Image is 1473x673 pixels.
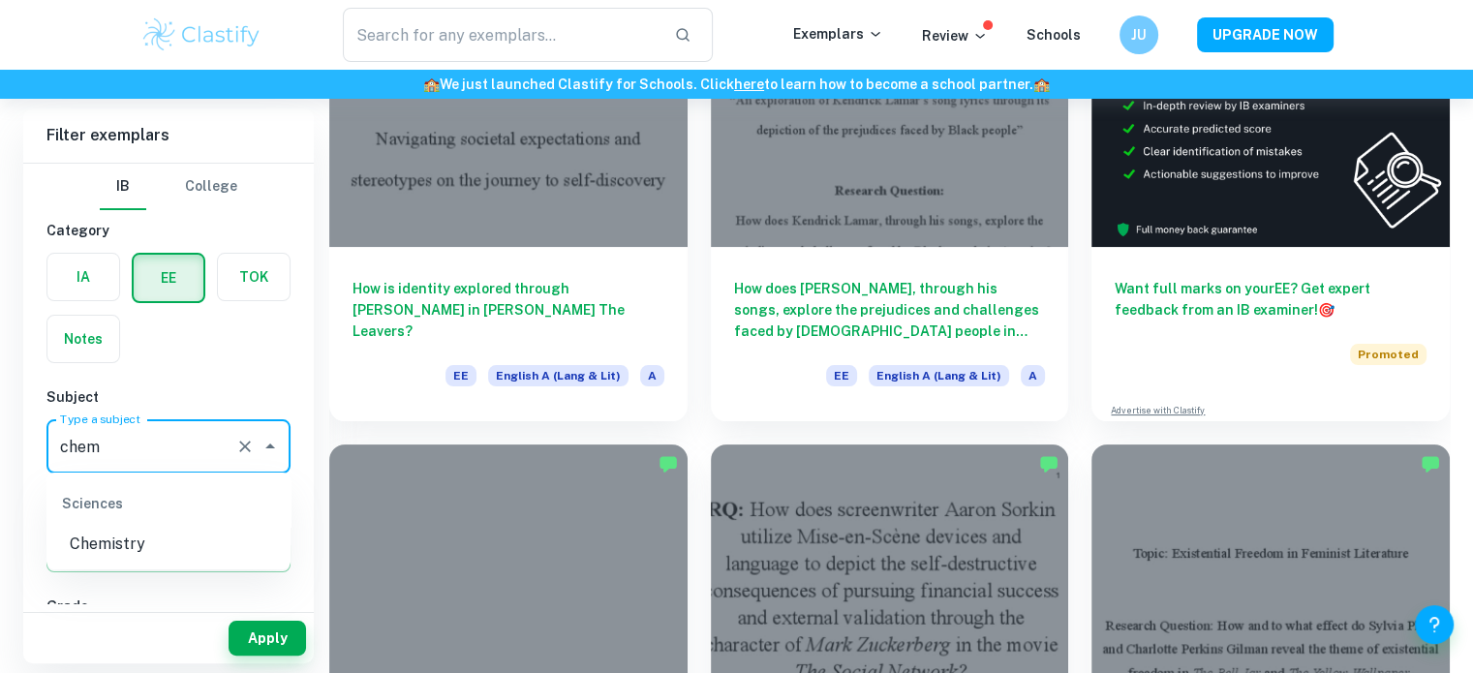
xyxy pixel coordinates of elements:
span: 🏫 [423,76,440,92]
p: Review [922,25,988,46]
span: English A (Lang & Lit) [869,365,1009,386]
button: EE [134,255,203,301]
span: English A (Lang & Lit) [488,365,629,386]
button: TOK [218,254,290,300]
button: Notes [47,316,119,362]
span: EE [826,365,857,386]
a: here [734,76,764,92]
button: College [185,164,237,210]
img: Marked [659,454,678,474]
h6: Category [46,220,291,241]
button: Apply [229,621,306,656]
h6: Subject [46,386,291,408]
span: EE [445,365,476,386]
h6: Want full marks on your EE ? Get expert feedback from an IB examiner! [1115,278,1427,321]
div: Sciences [46,480,291,527]
h6: We just launched Clastify for Schools. Click to learn how to become a school partner. [4,74,1469,95]
a: Advertise with Clastify [1111,404,1205,417]
input: Search for any exemplars... [343,8,660,62]
img: Marked [1421,454,1440,474]
h6: How does [PERSON_NAME], through his songs, explore the prejudices and challenges faced by [DEMOGR... [734,278,1046,342]
button: Close [257,433,284,460]
img: Marked [1039,454,1059,474]
h6: JU [1127,24,1150,46]
button: Help and Feedback [1415,605,1454,644]
span: A [1021,365,1045,386]
button: IA [47,254,119,300]
button: Clear [231,433,259,460]
div: Filter type choice [100,164,237,210]
h6: Grade [46,596,291,617]
a: Schools [1027,27,1081,43]
button: JU [1120,15,1158,54]
h6: How is identity explored through [PERSON_NAME] in [PERSON_NAME] The Leavers? [353,278,664,342]
span: Promoted [1350,344,1427,365]
span: 🎯 [1318,302,1335,318]
h6: Filter exemplars [23,108,314,163]
li: Chemistry [46,527,291,562]
button: IB [100,164,146,210]
label: Type a subject [60,411,140,427]
span: 🏫 [1033,76,1050,92]
img: Clastify logo [140,15,263,54]
button: UPGRADE NOW [1197,17,1334,52]
span: A [640,365,664,386]
p: Exemplars [793,23,883,45]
